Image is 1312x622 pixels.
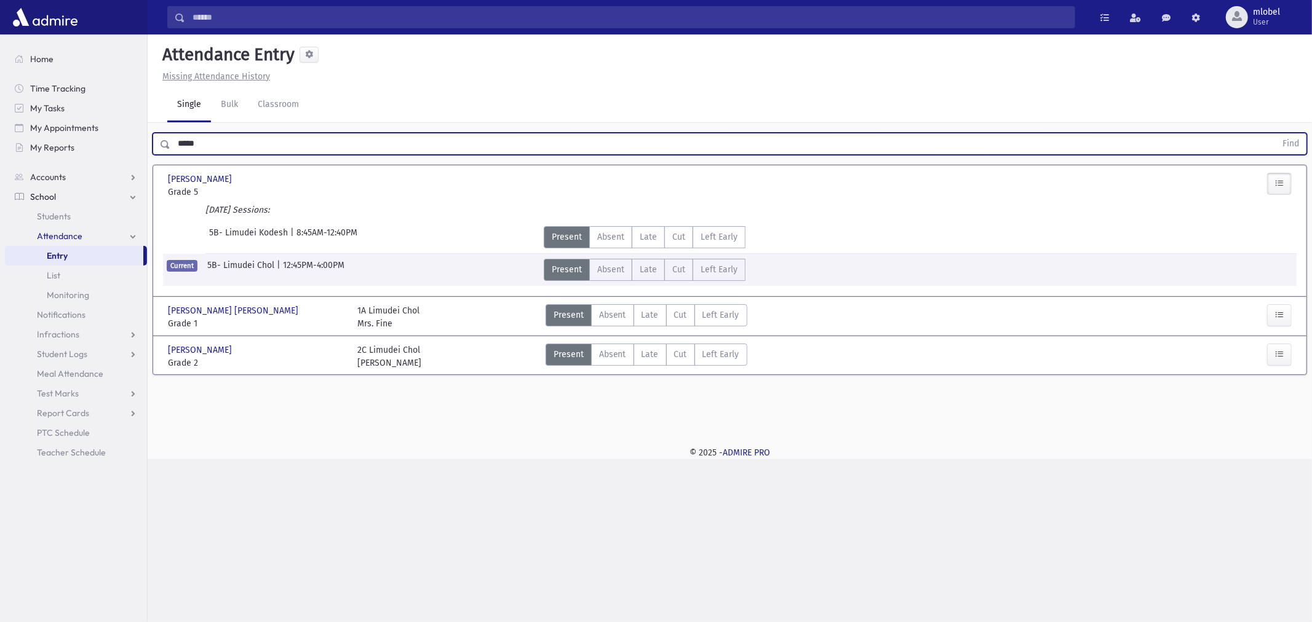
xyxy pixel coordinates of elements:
[546,344,747,369] div: AttTypes
[30,83,85,94] span: Time Tracking
[642,309,659,321] span: Late
[37,348,87,360] span: Student Logs
[702,309,739,321] span: Left Early
[5,364,147,384] a: Meal Attendance
[168,317,345,330] span: Grade 1
[277,259,283,281] span: |
[1275,133,1306,154] button: Find
[185,6,1075,28] input: Search
[672,230,685,243] span: Cut
[5,49,147,69] a: Home
[5,384,147,403] a: Test Marks
[5,443,147,462] a: Teacher Schedule
[554,309,584,321] span: Present
[702,348,739,361] span: Left Early
[209,226,290,248] span: 5B- Limudei Kodesh
[544,259,745,281] div: AttTypes
[47,289,89,301] span: Monitoring
[5,118,147,138] a: My Appointments
[5,305,147,325] a: Notifications
[5,98,147,118] a: My Tasks
[168,186,345,199] span: Grade 5
[248,88,309,122] a: Classroom
[37,309,85,320] span: Notifications
[168,304,301,317] span: [PERSON_NAME] [PERSON_NAME]
[672,263,685,276] span: Cut
[357,344,421,369] div: 2C Limudei Chol [PERSON_NAME]
[5,325,147,344] a: Infractions
[701,230,738,243] span: Left Early
[30,122,98,133] span: My Appointments
[642,348,659,361] span: Late
[701,263,738,276] span: Left Early
[157,71,270,82] a: Missing Attendance History
[546,304,747,330] div: AttTypes
[5,226,147,246] a: Attendance
[296,226,357,248] span: 8:45AM-12:40PM
[599,309,626,321] span: Absent
[37,230,82,242] span: Attendance
[1253,7,1280,17] span: mlobel
[283,259,344,281] span: 12:45PM-4:00PM
[1253,17,1280,27] span: User
[37,388,79,399] span: Test Marks
[157,44,295,65] h5: Attendance Entry
[5,167,147,187] a: Accounts
[674,309,687,321] span: Cut
[723,447,770,458] a: ADMIRE PRO
[211,88,248,122] a: Bulk
[167,446,1292,459] div: © 2025 -
[5,403,147,423] a: Report Cards
[640,263,657,276] span: Late
[30,103,65,114] span: My Tasks
[290,226,296,248] span: |
[47,270,60,281] span: List
[5,138,147,157] a: My Reports
[47,250,68,261] span: Entry
[37,447,106,458] span: Teacher Schedule
[37,368,103,379] span: Meal Attendance
[552,230,582,243] span: Present
[168,344,234,356] span: [PERSON_NAME]
[5,266,147,285] a: List
[552,263,582,276] span: Present
[357,304,419,330] div: 1A Limudei Chol Mrs. Fine
[5,423,147,443] a: PTC Schedule
[167,260,197,272] span: Current
[30,53,54,65] span: Home
[5,79,147,98] a: Time Tracking
[162,71,270,82] u: Missing Attendance History
[10,5,81,30] img: AdmirePro
[5,344,147,364] a: Student Logs
[168,173,234,186] span: [PERSON_NAME]
[640,230,657,243] span: Late
[30,171,66,183] span: Accounts
[30,191,56,202] span: School
[544,226,745,248] div: AttTypes
[597,230,624,243] span: Absent
[5,246,143,266] a: Entry
[207,259,277,281] span: 5B- Limudei Chol
[37,427,90,438] span: PTC Schedule
[5,187,147,207] a: School
[37,407,89,419] span: Report Cards
[674,348,687,361] span: Cut
[554,348,584,361] span: Present
[205,205,269,215] i: [DATE] Sessions:
[30,142,74,153] span: My Reports
[597,263,624,276] span: Absent
[5,207,147,226] a: Students
[37,211,71,222] span: Students
[5,285,147,305] a: Monitoring
[168,356,345,369] span: Grade 2
[599,348,626,361] span: Absent
[37,329,79,340] span: Infractions
[167,88,211,122] a: Single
